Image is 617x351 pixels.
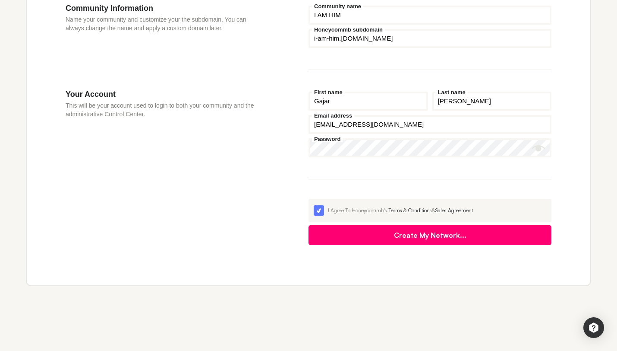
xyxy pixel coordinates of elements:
label: Password [312,136,343,142]
label: First name [312,89,345,95]
label: Email address [312,113,354,118]
div: I Agree To Honeycommb's & [328,207,546,214]
p: This will be your account used to login to both your community and the administrative Control Cen... [66,101,257,118]
label: Honeycommb subdomain [312,27,385,32]
button: Show password [532,142,545,155]
a: Sales Agreement [435,207,473,214]
p: Name your community and customize your the subdomain. You can always change the name and apply a ... [66,15,257,32]
input: First name [308,92,428,111]
label: Community name [312,3,363,9]
input: Email address [308,115,551,134]
input: Community name [308,6,551,25]
h3: Community Information [66,3,257,13]
input: Last name [432,92,552,111]
div: Open Intercom Messenger [583,317,604,338]
label: Last name [436,89,468,95]
h3: Your Account [66,89,257,99]
a: Terms & Conditions [388,207,432,214]
button: Create My Network... [308,225,551,245]
input: your-subdomain.honeycommb.com [308,29,551,48]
